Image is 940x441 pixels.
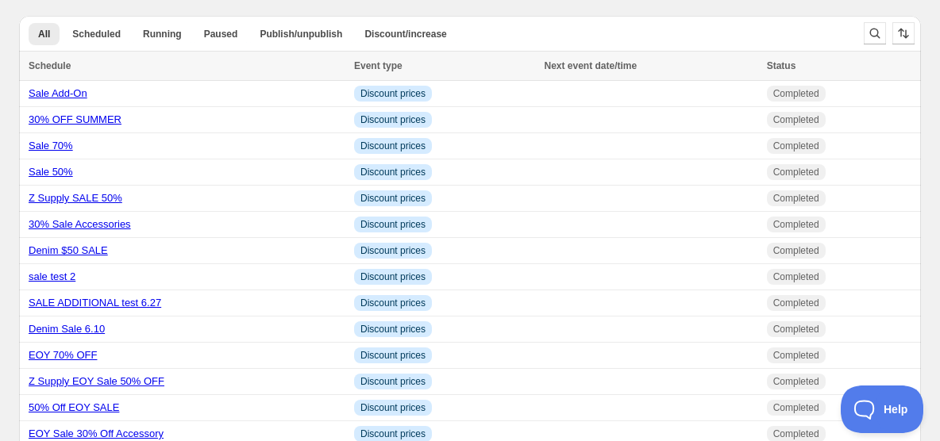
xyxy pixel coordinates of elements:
[29,113,121,125] a: 30% OFF SUMMER
[29,87,87,99] a: Sale Add-On
[773,375,819,388] span: Completed
[892,22,915,44] button: Sort the results
[360,244,426,257] span: Discount prices
[773,140,819,152] span: Completed
[29,297,161,309] a: SALE ADDITIONAL test 6.27
[29,244,108,256] a: Denim $50 SALE
[773,192,819,205] span: Completed
[773,244,819,257] span: Completed
[360,218,426,231] span: Discount prices
[773,428,819,440] span: Completed
[360,323,426,336] span: Discount prices
[29,323,105,335] a: Denim Sale 6.10
[360,166,426,178] span: Discount prices
[354,60,403,71] span: Event type
[773,166,819,178] span: Completed
[29,218,131,230] a: 30% Sale Accessories
[773,113,819,126] span: Completed
[773,270,819,283] span: Completed
[773,297,819,309] span: Completed
[29,60,71,71] span: Schedule
[360,140,426,152] span: Discount prices
[72,28,121,40] span: Scheduled
[204,28,238,40] span: Paused
[545,60,638,71] span: Next event date/time
[773,323,819,336] span: Completed
[29,270,75,282] a: sale test 2
[864,22,886,44] button: Search and filter results
[29,140,73,151] a: Sale 70%
[360,297,426,309] span: Discount prices
[360,349,426,362] span: Discount prices
[773,401,819,414] span: Completed
[773,349,819,362] span: Completed
[29,401,119,413] a: 50% Off EOY SALE
[767,60,796,71] span: Status
[360,375,426,388] span: Discount prices
[360,87,426,100] span: Discount prices
[29,166,73,178] a: Sale 50%
[841,385,924,433] iframe: Toggle Customer Support
[29,375,164,387] a: Z Supply EOY Sale 50% OFF
[360,113,426,126] span: Discount prices
[364,28,446,40] span: Discount/increase
[260,28,342,40] span: Publish/unpublish
[773,218,819,231] span: Completed
[360,428,426,440] span: Discount prices
[360,270,426,283] span: Discount prices
[360,192,426,205] span: Discount prices
[360,401,426,414] span: Discount prices
[29,349,97,361] a: EOY 70% OFF
[29,428,164,439] a: EOY Sale 30% Off Accessory
[38,28,50,40] span: All
[143,28,182,40] span: Running
[773,87,819,100] span: Completed
[29,192,122,204] a: Z Supply SALE 50%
